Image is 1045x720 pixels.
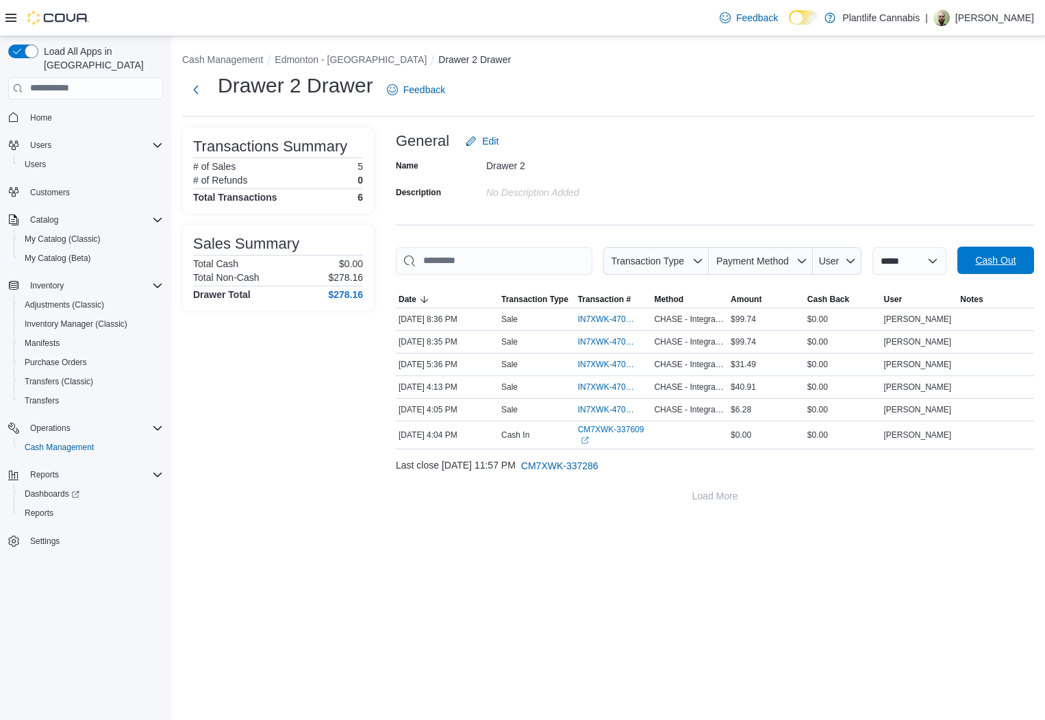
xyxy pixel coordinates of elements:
button: Load More [396,482,1034,510]
span: Notes [960,294,983,305]
button: Drawer 2 Drawer [438,54,511,65]
span: Date [399,294,416,305]
h4: Total Transactions [193,192,277,203]
button: User [881,291,958,308]
button: Purchase Orders [14,353,168,372]
button: Cash Out [957,247,1034,274]
span: Customers [30,187,70,198]
svg: External link [581,436,589,445]
button: My Catalog (Beta) [14,249,168,268]
a: Inventory Manager (Classic) [19,316,133,332]
div: [DATE] 4:05 PM [396,401,499,418]
span: Dashboards [25,488,79,499]
h4: 6 [357,192,363,203]
div: [DATE] 4:13 PM [396,379,499,395]
span: Cash Management [25,442,94,453]
p: $278.16 [328,272,363,283]
span: Reports [30,469,59,480]
span: Cash Back [807,294,849,305]
span: $99.74 [731,314,756,325]
button: User [813,247,861,275]
a: Settings [25,533,65,549]
span: Inventory Manager (Classic) [25,319,127,330]
span: Transaction # [578,294,631,305]
span: Users [25,137,163,153]
p: Sale [501,382,518,393]
span: IN7XWK-4706202 [578,336,635,347]
span: Users [19,156,163,173]
span: Reports [25,508,53,519]
div: Ryan Noftall [933,10,950,26]
a: Feedback [381,76,451,103]
span: Transfers (Classic) [19,373,163,390]
span: Users [30,140,51,151]
button: Payment Method [709,247,813,275]
span: My Catalog (Beta) [25,253,91,264]
span: Load All Apps in [GEOGRAPHIC_DATA] [38,45,163,72]
div: $0.00 [805,311,881,327]
span: Manifests [19,335,163,351]
span: $31.49 [731,359,756,370]
span: Transfers [19,393,163,409]
button: Inventory [3,276,168,295]
span: $0.00 [731,430,751,440]
a: Dashboards [14,484,168,504]
button: Cash Management [14,438,168,457]
span: Method [654,294,683,305]
input: Dark Mode [789,10,818,25]
a: CM7XWK-337609External link [578,424,649,446]
span: Inventory [25,277,163,294]
button: Operations [3,419,168,438]
p: [PERSON_NAME] [955,10,1034,26]
a: Cash Management [19,439,99,456]
a: Reports [19,505,59,521]
h4: $278.16 [328,289,363,300]
span: CHASE - Integrated [654,336,725,347]
h3: Sales Summary [193,236,299,252]
span: CHASE - Integrated [654,404,725,415]
a: Users [19,156,51,173]
button: Operations [25,420,76,436]
button: IN7XWK-4706207 [578,311,649,327]
a: Feedback [714,4,783,32]
span: My Catalog (Beta) [19,250,163,266]
div: $0.00 [805,427,881,443]
div: $0.00 [805,401,881,418]
span: Catalog [30,214,58,225]
a: Dashboards [19,486,85,502]
h1: Drawer 2 Drawer [218,72,373,99]
h6: # of Sales [193,161,236,172]
span: Transaction Type [611,256,684,266]
span: [PERSON_NAME] [884,314,952,325]
a: Manifests [19,335,65,351]
button: Catalog [3,210,168,229]
span: Settings [30,536,60,547]
button: Cash Back [805,291,881,308]
span: Purchase Orders [19,354,163,371]
span: Customers [25,184,163,201]
button: Customers [3,182,168,202]
button: Method [651,291,728,308]
p: | [925,10,928,26]
button: Notes [957,291,1034,308]
button: Manifests [14,334,168,353]
button: Edit [460,127,504,155]
p: $0.00 [339,258,363,269]
p: Cash In [501,430,529,440]
button: Home [3,108,168,127]
button: IN7XWK-4706202 [578,334,649,350]
span: Transaction Type [501,294,568,305]
button: IN7XWK-4704227 [578,379,649,395]
span: Cash Management [19,439,163,456]
div: [DATE] 4:04 PM [396,427,499,443]
span: Load More [692,489,738,503]
button: Cash Management [182,54,263,65]
span: CM7XWK-337286 [521,459,599,473]
span: Payment Method [716,256,789,266]
input: This is a search bar. As you type, the results lower in the page will automatically filter. [396,247,592,275]
a: Home [25,110,58,126]
span: Dashboards [19,486,163,502]
div: $0.00 [805,379,881,395]
label: Description [396,187,441,198]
